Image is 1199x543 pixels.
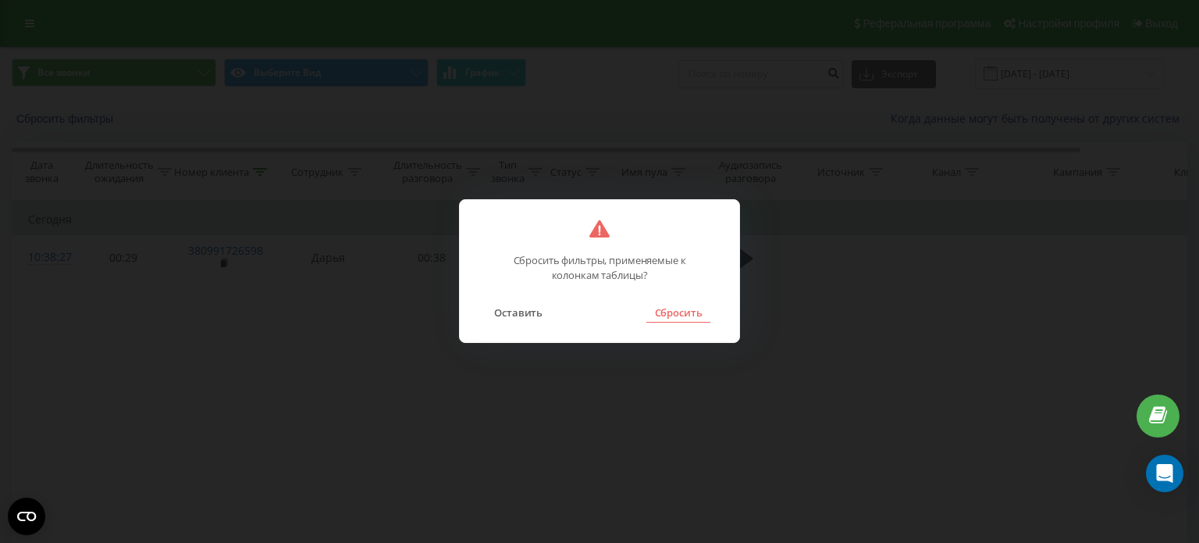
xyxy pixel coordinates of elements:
button: Открыть виджет CMP [8,498,45,535]
font: Оставить [494,305,543,320]
button: Оставить [486,302,550,323]
font: Сбросить фильтры, применяемые к колонкам таблицы? [514,253,686,282]
div: Открытый Интерком Мессенджер [1146,455,1183,492]
button: Сбросить [646,302,710,323]
font: Сбросить [655,305,703,320]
